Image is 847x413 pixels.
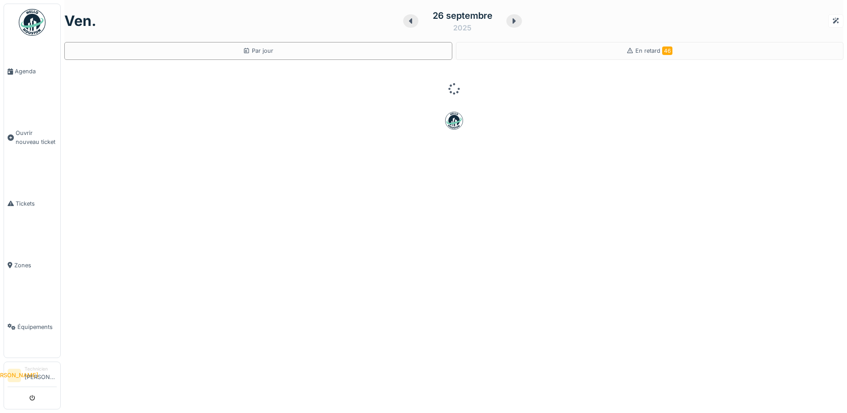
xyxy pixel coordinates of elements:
span: Agenda [15,67,57,76]
li: [PERSON_NAME] [8,369,21,382]
a: Équipements [4,296,60,358]
h1: ven. [64,13,96,29]
span: 46 [662,46,672,55]
a: Agenda [4,41,60,102]
span: Zones [14,261,57,270]
span: Équipements [17,323,57,331]
li: [PERSON_NAME] [25,366,57,385]
span: Ouvrir nouveau ticket [16,129,57,146]
img: Badge_color-CXgf-gQk.svg [19,9,46,36]
span: En retard [635,47,672,54]
div: 26 septembre [433,9,492,22]
div: Par jour [243,46,273,55]
div: 2025 [453,22,471,33]
a: [PERSON_NAME] Technicien[PERSON_NAME] [8,366,57,387]
a: Tickets [4,173,60,234]
span: Tickets [16,199,57,208]
a: Zones [4,234,60,296]
a: Ouvrir nouveau ticket [4,102,60,173]
img: badge-BVDL4wpA.svg [445,112,463,130]
div: Technicien [25,366,57,372]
